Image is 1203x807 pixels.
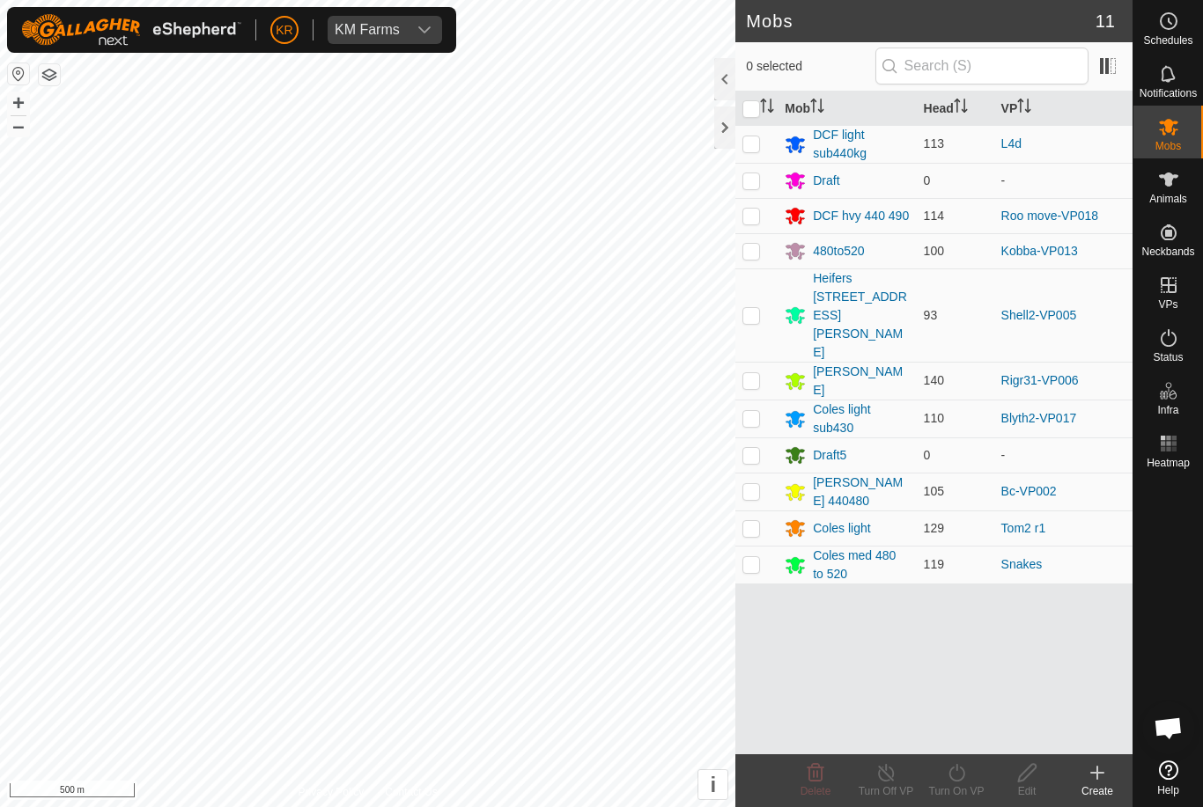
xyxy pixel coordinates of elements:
div: 480to520 [813,242,864,260]
span: 0 [924,173,931,187]
div: Draft [813,172,839,190]
span: 129 [924,521,944,535]
div: Coles med 480 to 520 [813,547,909,583]
button: Reset Map [8,63,29,84]
div: DCF light sub440kg [813,126,909,163]
td: - [994,437,1133,473]
span: KM Farms [328,16,407,44]
p-sorticon: Activate to sort [810,101,824,115]
a: Kobba-VP013 [1001,244,1078,258]
div: Edit [992,783,1062,799]
a: Blyth2-VP017 [1001,411,1077,425]
p-sorticon: Activate to sort [954,101,968,115]
span: Delete [801,785,831,797]
div: Heifers [STREET_ADDRESS][PERSON_NAME] [813,269,909,362]
span: 100 [924,244,944,258]
div: [PERSON_NAME] [813,363,909,400]
div: Create [1062,783,1133,799]
span: Heatmap [1147,458,1190,468]
div: Open chat [1142,701,1195,754]
a: Privacy Policy [299,784,365,800]
th: Head [917,92,994,126]
span: 114 [924,209,944,223]
a: Contact Us [385,784,437,800]
span: Help [1157,785,1179,796]
input: Search (S) [875,48,1089,84]
div: Draft5 [813,446,846,465]
a: Roo move-VP018 [1001,209,1099,223]
a: Help [1133,753,1203,803]
span: Mobs [1155,141,1181,151]
span: VPs [1158,299,1177,310]
span: 113 [924,136,944,150]
span: 105 [924,484,944,498]
p-sorticon: Activate to sort [760,101,774,115]
span: Neckbands [1141,246,1194,257]
p-sorticon: Activate to sort [1017,101,1031,115]
span: Status [1153,352,1183,363]
div: DCF hvy 440 490 [813,207,909,225]
div: [PERSON_NAME] 440480 [813,473,909,510]
h2: Mobs [746,11,1096,32]
a: Tom2 r1 [1001,521,1046,535]
span: Infra [1157,405,1178,415]
span: KR [276,21,292,40]
span: 140 [924,373,944,387]
a: L4d [1001,136,1022,150]
span: i [710,773,716,796]
div: Coles light sub430 [813,400,909,437]
div: dropdown trigger [407,16,442,44]
div: Turn Off VP [851,783,921,799]
span: 0 [924,448,931,462]
a: Shell2-VP005 [1001,308,1077,322]
div: Turn On VP [921,783,992,799]
span: Animals [1149,194,1187,204]
span: 11 [1096,8,1115,34]
span: 93 [924,308,938,322]
a: Bc-VP002 [1001,484,1057,498]
td: - [994,163,1133,198]
span: 0 selected [746,57,875,76]
span: 110 [924,411,944,425]
img: Gallagher Logo [21,14,241,46]
button: – [8,115,29,136]
button: i [698,770,727,799]
th: Mob [778,92,916,126]
div: KM Farms [335,23,400,37]
div: Coles light [813,519,870,538]
button: Map Layers [39,64,60,85]
th: VP [994,92,1133,126]
a: Snakes [1001,557,1043,571]
span: Notifications [1140,88,1197,99]
span: Schedules [1143,35,1192,46]
button: + [8,92,29,114]
a: Rigr31-VP006 [1001,373,1079,387]
span: 119 [924,557,944,571]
